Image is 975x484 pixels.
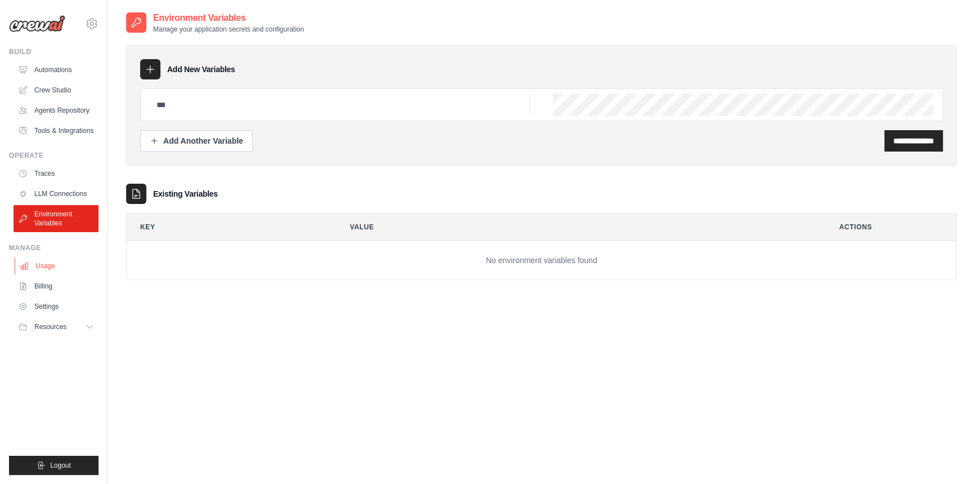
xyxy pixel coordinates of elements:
[50,461,71,470] span: Logout
[14,318,99,336] button: Resources
[34,322,66,331] span: Resources
[826,214,956,241] th: Actions
[14,165,99,183] a: Traces
[127,241,956,280] td: No environment variables found
[337,214,817,241] th: Value
[14,122,99,140] a: Tools & Integrations
[14,297,99,316] a: Settings
[14,101,99,119] a: Agents Repository
[167,64,235,75] h3: Add New Variables
[153,25,304,34] p: Manage your application secrets and configuration
[9,15,65,32] img: Logo
[150,135,243,146] div: Add Another Variable
[9,151,99,160] div: Operate
[153,11,304,25] h2: Environment Variables
[9,456,99,475] button: Logout
[15,257,100,275] a: Usage
[9,243,99,252] div: Manage
[9,47,99,56] div: Build
[14,205,99,232] a: Environment Variables
[14,185,99,203] a: LLM Connections
[127,214,328,241] th: Key
[140,130,253,152] button: Add Another Variable
[14,81,99,99] a: Crew Studio
[14,61,99,79] a: Automations
[14,277,99,295] a: Billing
[153,188,218,199] h3: Existing Variables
